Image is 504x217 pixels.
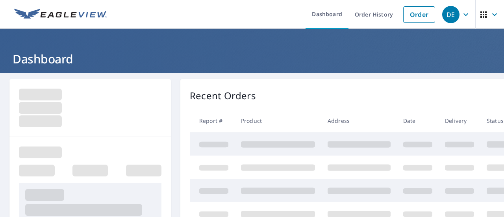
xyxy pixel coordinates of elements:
[403,6,435,23] a: Order
[442,6,460,23] div: DE
[439,109,480,132] th: Delivery
[397,109,439,132] th: Date
[14,9,107,20] img: EV Logo
[9,51,495,67] h1: Dashboard
[235,109,321,132] th: Product
[190,89,256,103] p: Recent Orders
[190,109,235,132] th: Report #
[321,109,397,132] th: Address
